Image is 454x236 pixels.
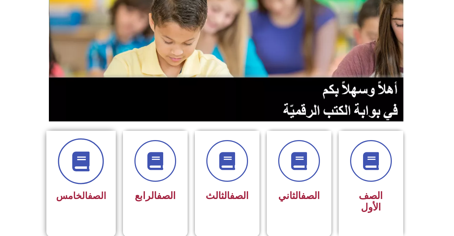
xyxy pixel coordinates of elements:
[157,190,176,202] a: الصف
[230,190,249,202] a: الصف
[88,190,106,201] a: الصف
[301,190,320,202] a: الصف
[135,190,176,202] span: الرابع
[278,190,320,202] span: الثاني
[56,190,106,201] span: الخامس
[206,190,249,202] span: الثالث
[359,190,383,213] span: الصف الأول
